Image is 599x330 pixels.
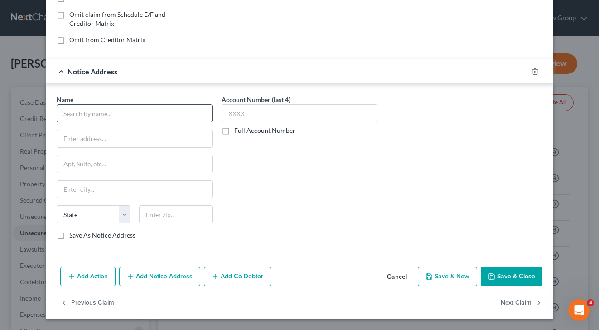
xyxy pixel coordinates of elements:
span: Name [57,96,73,103]
input: Search by name... [57,104,213,122]
input: Apt, Suite, etc... [57,155,212,173]
button: Add Notice Address [119,267,200,286]
input: Enter city... [57,181,212,198]
input: Enter address... [57,130,212,147]
label: Save As Notice Address [69,231,135,240]
button: Save & New [418,267,477,286]
label: Account Number (last 4) [222,95,290,104]
span: Omit from Creditor Matrix [69,36,145,44]
input: XXXX [222,104,377,122]
label: Full Account Number [234,126,295,135]
span: Notice Address [68,67,117,76]
button: Save & Close [481,267,542,286]
button: Cancel [380,268,414,286]
button: Next Claim [501,293,542,312]
span: 3 [587,299,594,306]
button: Previous Claim [60,293,114,312]
iframe: Intercom live chat [568,299,590,321]
span: Omit claim from Schedule E/F and Creditor Matrix [69,10,165,27]
button: Add Co-Debtor [204,267,271,286]
input: Enter zip.. [139,205,213,223]
button: Add Action [60,267,116,286]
